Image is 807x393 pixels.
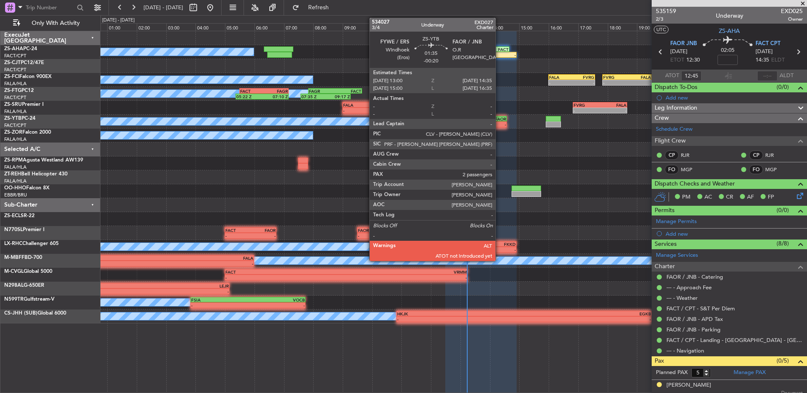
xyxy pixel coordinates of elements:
div: - [574,108,600,113]
a: Manage PAX [734,369,766,377]
a: FALA/HLA [4,81,27,87]
a: RJR [681,151,700,159]
a: ZS-AHAPC-24 [4,46,37,51]
a: FACT/CPT [4,67,26,73]
span: EXD025 [781,7,803,16]
span: Permits [655,206,674,215]
div: - [191,303,248,308]
div: FALA [431,130,455,135]
div: - [627,80,650,85]
div: - [250,233,275,238]
span: ZS-ECL [4,213,21,218]
div: - [343,108,368,113]
div: - [549,80,571,85]
span: ELDT [771,56,785,65]
div: 12:45 Z [454,52,485,57]
span: OO-HHO [4,186,26,191]
span: [DATE] - [DATE] [144,4,183,11]
a: FALA/HLA [4,178,27,184]
div: - [225,233,250,238]
div: FBMN [379,228,401,233]
a: ZS-FTGPC12 [4,88,34,93]
div: LEJR [85,283,229,288]
div: FACT [225,269,346,275]
a: FACT/CPT [4,94,26,101]
span: CR [726,193,733,202]
div: - [464,191,482,196]
div: - [346,275,467,280]
span: Pax [655,356,664,366]
div: 17:00 [578,23,608,31]
span: FP [768,193,774,202]
div: - [379,233,401,238]
div: 11:00 [401,23,431,31]
div: FAOR [446,47,477,52]
span: (0/0) [777,206,789,215]
div: FO [665,165,679,174]
div: - [248,303,305,308]
div: FO [749,165,763,174]
div: FVRG [455,130,479,135]
span: Dispatch Checks and Weather [655,179,735,189]
span: AC [704,193,712,202]
a: FACT / CPT - Landing - [GEOGRAPHIC_DATA] - [GEOGRAPHIC_DATA] International FACT / CPT [666,336,803,344]
div: - [483,122,506,127]
span: ZS-AHA [4,46,23,51]
span: FACT CPT [756,40,780,48]
div: - [85,289,229,294]
div: FSIA [191,297,248,302]
a: Manage Services [656,251,698,260]
div: - [455,136,479,141]
a: ZS-CJTPC12/47E [4,60,44,65]
div: 15:00 [519,23,549,31]
span: LX-RHC [4,241,22,246]
div: HKJK [397,311,524,316]
div: 16:00 [549,23,578,31]
a: M-MBFFBD-700 [4,255,42,260]
div: VOCB [248,297,305,302]
div: 12:00 [431,23,460,31]
span: ZS-YTB [4,116,22,121]
span: [DATE] [756,48,773,56]
div: FACT [477,47,509,52]
a: MGP [765,166,784,173]
span: ZS-FTG [4,88,22,93]
span: PM [682,193,691,202]
div: FALA [373,242,444,247]
a: LX-RHCChallenger 605 [4,241,59,246]
div: FAOR [483,116,506,121]
span: Charter [655,262,675,272]
span: 535159 [656,7,676,16]
div: FACT [240,89,264,94]
div: 10:00 [372,23,402,31]
a: --- - Weather [666,294,698,301]
div: FALA [549,75,571,80]
div: 05:22 Z [236,94,262,99]
a: FACT / CPT - S&T Per Diem [666,305,735,312]
span: Dispatch To-Dos [655,83,697,92]
span: FAOR JNB [670,40,697,48]
span: M-CVGL [4,269,24,274]
div: CP [665,151,679,160]
a: N298ALG-650ER [4,283,44,288]
span: ALDT [780,72,793,80]
span: Refresh [301,5,336,11]
a: ZS-RPMAgusta Westland AW139 [4,158,83,163]
a: N770SLPremier I [4,227,44,232]
div: CP [749,151,763,160]
a: Manage Permits [656,218,697,226]
div: - [603,80,627,85]
div: Underway [716,11,743,20]
div: - [373,247,444,252]
span: Services [655,240,677,249]
div: FALA [127,256,253,261]
a: ZS-YTBPC-24 [4,116,35,121]
span: M-MBFF [4,255,24,260]
div: VRMM [346,269,467,275]
a: FACT/CPT [4,53,26,59]
div: 14:00 [490,23,520,31]
div: 19:00 [637,23,666,31]
a: FALA/HLA [4,108,27,115]
input: Trip Number [26,1,74,14]
span: Only With Activity [22,20,89,26]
